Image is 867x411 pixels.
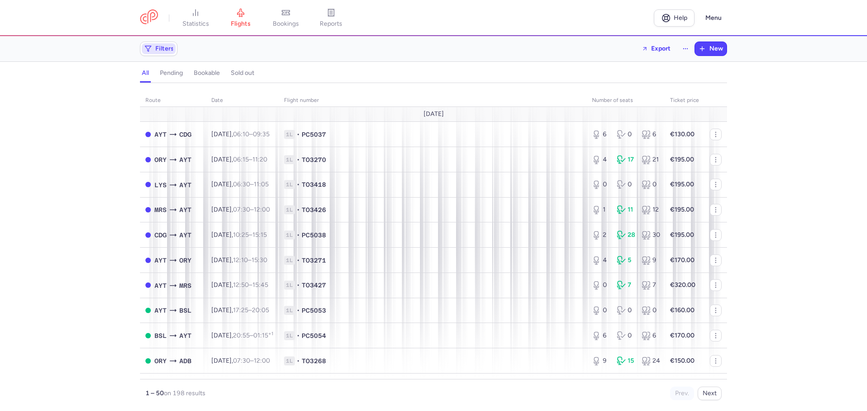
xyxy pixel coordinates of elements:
div: 5 [617,256,634,265]
span: MRS [154,205,167,215]
span: AYT [179,155,191,165]
span: CDG [154,230,167,240]
time: 01:15 [253,332,273,339]
time: 12:50 [233,281,249,289]
span: AYT [154,281,167,291]
span: 1L [284,205,295,214]
strong: €195.00 [670,180,694,188]
span: AYT [154,305,167,315]
span: CDG [179,129,191,139]
div: 0 [617,130,634,139]
strong: €130.00 [670,130,695,138]
span: [DATE], [211,281,268,289]
sup: +1 [268,331,273,337]
span: [DATE], [211,156,267,163]
span: flights [231,20,251,28]
div: 1 [592,205,610,214]
time: 06:15 [233,156,249,163]
div: 11 [617,205,634,214]
time: 15:15 [252,231,267,239]
h4: sold out [231,69,254,77]
span: 1L [284,231,295,240]
time: 15:30 [252,256,267,264]
span: • [297,130,300,139]
time: 10:25 [233,231,249,239]
button: Prev. [670,387,694,400]
div: 0 [592,281,610,290]
div: 9 [592,356,610,365]
span: – [233,130,270,138]
button: New [695,42,727,55]
button: Next [698,387,722,400]
span: [DATE], [211,357,270,365]
time: 12:10 [233,256,248,264]
span: – [233,306,269,314]
span: PC5053 [302,306,326,315]
div: 0 [642,306,659,315]
div: 6 [642,331,659,340]
span: [DATE], [211,332,273,339]
div: 4 [592,256,610,265]
h4: all [142,69,149,77]
time: 20:55 [233,332,250,339]
span: [DATE], [211,130,270,138]
div: 6 [592,331,610,340]
span: • [297,306,300,315]
h4: bookable [194,69,220,77]
time: 06:30 [233,180,250,188]
span: Help [674,14,687,21]
div: 12 [642,205,659,214]
div: 21 [642,155,659,164]
span: – [233,231,267,239]
span: on 198 results [164,389,205,397]
span: [DATE] [424,111,444,118]
th: Flight number [279,94,587,107]
div: 15 [617,356,634,365]
span: – [233,206,270,213]
span: AYT [179,230,191,240]
span: • [297,180,300,189]
span: – [233,180,269,188]
div: 9 [642,256,659,265]
span: TO3271 [302,256,326,265]
span: • [297,356,300,365]
span: BSL [179,305,191,315]
div: 0 [642,180,659,189]
span: Export [651,45,671,52]
a: reports [308,8,354,28]
span: 1L [284,256,295,265]
strong: 1 – 50 [145,389,164,397]
span: TO3426 [302,205,326,214]
span: • [297,256,300,265]
span: 1L [284,306,295,315]
span: bookings [273,20,299,28]
span: AYT [154,255,167,265]
time: 20:05 [252,306,269,314]
div: 4 [592,155,610,164]
span: [DATE], [211,231,267,239]
span: reports [320,20,342,28]
time: 07:30 [233,357,250,365]
h4: pending [160,69,183,77]
span: • [297,155,300,164]
span: AYT [179,180,191,190]
span: PC5038 [302,231,326,240]
div: 28 [617,231,634,240]
span: [DATE], [211,180,269,188]
time: 12:00 [254,357,270,365]
span: PC5037 [302,130,326,139]
span: AYT [154,129,167,139]
span: [DATE], [211,256,267,264]
div: 0 [617,331,634,340]
div: 0 [592,180,610,189]
span: ORY [179,255,191,265]
strong: €195.00 [670,231,694,239]
div: 7 [642,281,659,290]
span: [DATE], [211,206,270,213]
div: 0 [617,306,634,315]
span: – [233,256,267,264]
span: • [297,231,300,240]
div: 0 [617,180,634,189]
span: – [233,156,267,163]
strong: €160.00 [670,306,695,314]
